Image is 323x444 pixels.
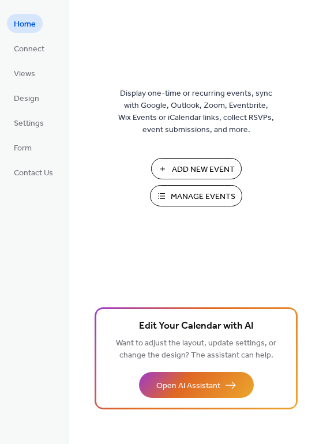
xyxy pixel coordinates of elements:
a: Views [7,63,42,82]
span: Design [14,93,39,105]
a: Home [7,14,43,33]
a: Contact Us [7,163,60,182]
span: Home [14,18,36,31]
span: Want to adjust the layout, update settings, or change the design? The assistant can help. [116,336,276,363]
a: Design [7,88,46,107]
button: Manage Events [150,185,242,206]
button: Add New Event [151,158,242,179]
span: Add New Event [172,164,235,176]
span: Display one-time or recurring events, sync with Google, Outlook, Zoom, Eventbrite, Wix Events or ... [118,88,274,136]
span: Manage Events [171,191,235,203]
span: Contact Us [14,167,53,179]
a: Form [7,138,39,157]
span: Settings [14,118,44,130]
button: Open AI Assistant [139,372,254,398]
span: Open AI Assistant [156,380,220,392]
a: Connect [7,39,51,58]
a: Settings [7,113,51,132]
span: Connect [14,43,44,55]
span: Form [14,142,32,155]
span: Views [14,68,35,80]
span: Edit Your Calendar with AI [139,318,254,334]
